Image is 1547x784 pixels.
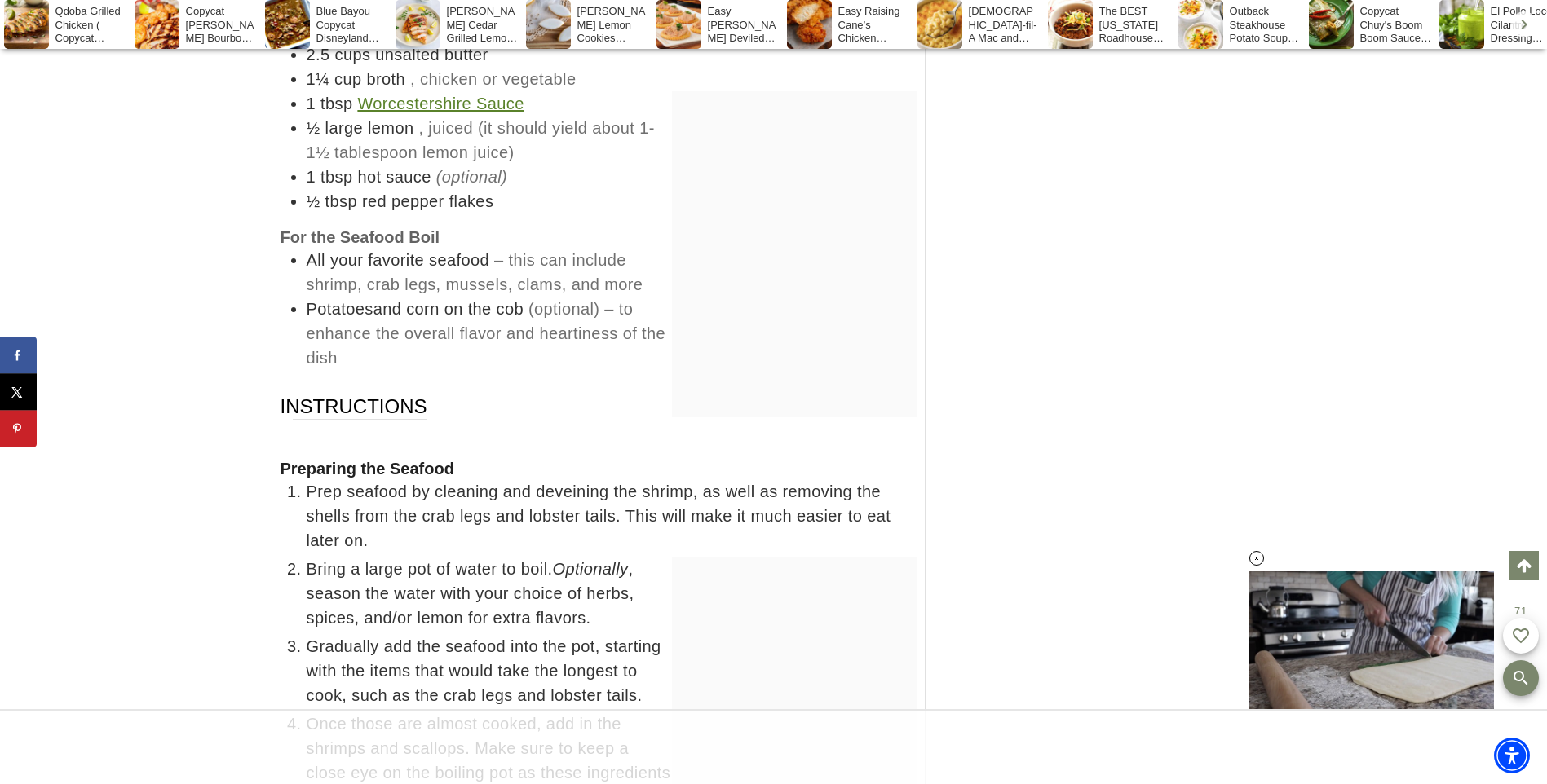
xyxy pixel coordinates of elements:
strong: For the Seafood Boil [281,228,440,246]
span: – this can include shrimp, crab legs, mussels, clams, and more [307,251,643,293]
span: tbsp [320,168,352,186]
span: 1 [307,168,316,186]
em: (optional) [436,168,507,186]
span: ½ [307,119,320,137]
iframe: Advertisement [672,557,917,760]
span: unsalted butter [375,46,488,64]
span: Prep seafood by cleaning and deveining the shrimp, as well as removing the shells from the crab l... [307,479,917,553]
span: 2.5 [307,46,330,64]
span: , juiced (it should yield about 1-1½ tablespoon lemon juice) [307,119,655,161]
em: Optionally [552,560,628,578]
span: Instructions [281,394,427,445]
span: Potatoesand corn on the cob [307,300,524,318]
span: cups [334,46,370,64]
span: ½ [307,192,320,210]
span: tbsp [325,192,357,210]
span: Bring a large pot of water to boil. , season the water with your choice of herbs, spices, and/or ... [307,557,917,630]
span: 1¼ [307,70,330,88]
iframe: Advertisement [1007,163,1252,652]
span: hot sauce [357,168,431,186]
div: Accessibility Menu [1494,738,1530,773]
span: (optional) – to enhance the overall flavor and heartiness of the dish [307,300,666,367]
a: Scroll to top [1509,551,1539,580]
strong: Preparing the Seafood [281,460,454,478]
span: red pepper flakes [362,192,493,210]
iframe: Advertisement [672,91,917,409]
span: 1 [307,95,316,112]
span: broth [367,70,406,88]
span: All your favorite seafood [307,251,490,269]
span: , chicken or vegetable [410,70,576,88]
span: cup [334,70,361,88]
span: Gradually add the seafood into the pot, starting with the items that would take the longest to co... [307,634,917,707]
span: tbsp [320,95,352,112]
span: large lemon [325,119,414,137]
a: Worcestershire Sauce [357,95,524,112]
iframe: Advertisement [378,711,1169,784]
